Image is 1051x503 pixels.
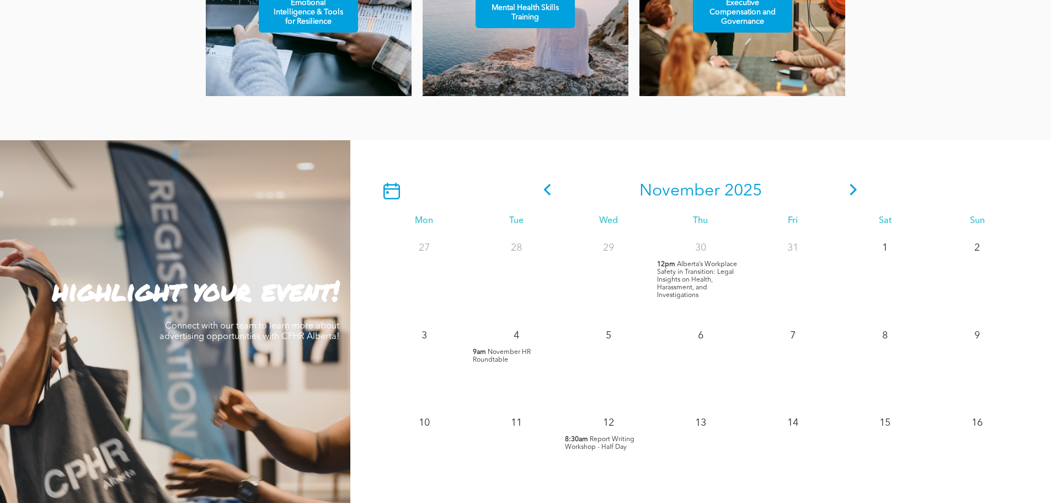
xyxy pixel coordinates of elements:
[875,413,895,433] p: 15
[724,183,762,199] span: 2025
[506,326,526,346] p: 4
[931,216,1023,226] div: Sun
[875,238,895,258] p: 1
[378,216,470,226] div: Mon
[691,413,711,433] p: 13
[565,436,588,443] span: 8:30am
[414,326,434,346] p: 3
[599,238,618,258] p: 29
[657,261,675,268] span: 12pm
[599,413,618,433] p: 12
[414,413,434,433] p: 10
[639,183,720,199] span: November
[159,322,339,341] span: Connect with our team to learn more about advertising opportunities with CPHR Alberta!
[747,216,839,226] div: Fri
[470,216,562,226] div: Tue
[783,238,803,258] p: 31
[473,349,531,363] span: November HR Roundtable
[875,326,895,346] p: 8
[565,436,634,451] span: Report Writing Workshop - Half Day
[691,238,711,258] p: 30
[967,413,987,433] p: 16
[473,348,486,356] span: 9am
[657,261,737,299] span: Alberta’s Workplace Safety in Transition: Legal Insights on Health, Harassment, and Investigations
[783,413,803,433] p: 14
[839,216,931,226] div: Sat
[654,216,746,226] div: Thu
[967,326,987,346] p: 9
[691,326,711,346] p: 6
[506,238,526,258] p: 28
[506,413,526,433] p: 11
[414,238,434,258] p: 27
[52,271,339,310] strong: highlight your event!
[967,238,987,258] p: 2
[783,326,803,346] p: 7
[599,326,618,346] p: 5
[562,216,654,226] div: Wed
